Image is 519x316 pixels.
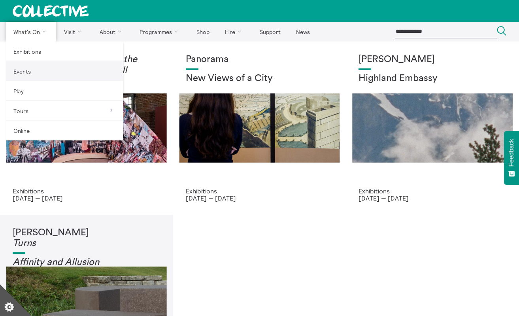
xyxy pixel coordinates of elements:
a: Online [6,121,123,140]
em: Turns [13,238,36,248]
a: Events [6,61,123,81]
button: Feedback - Show survey [504,131,519,185]
p: [DATE] — [DATE] [359,195,506,202]
a: Exhibitions [6,42,123,61]
a: Play [6,81,123,101]
em: on [89,257,99,267]
h1: Panorama [186,54,334,65]
em: Affinity and Allusi [13,257,89,267]
a: Shop [189,22,216,42]
a: Programmes [133,22,188,42]
span: Feedback [508,139,515,167]
p: [DATE] — [DATE] [186,195,334,202]
a: Tours [6,101,123,121]
p: Exhibitions [13,187,160,195]
a: News [289,22,317,42]
p: Exhibitions [186,187,334,195]
a: Support [253,22,287,42]
h2: New Views of a City [186,73,334,84]
p: [DATE] — [DATE] [13,195,160,202]
a: Visit [57,22,91,42]
h2: Highland Embassy [359,73,506,84]
h1: [PERSON_NAME] [359,54,506,65]
p: Exhibitions [359,187,506,195]
h1: [PERSON_NAME] [13,227,160,249]
a: Hire [218,22,251,42]
a: About [92,22,131,42]
a: Collective Panorama June 2025 small file 8 Panorama New Views of a City Exhibitions [DATE] — [DATE] [173,42,346,215]
a: Solar wheels 17 [PERSON_NAME] Highland Embassy Exhibitions [DATE] — [DATE] [346,42,519,215]
a: What's On [6,22,56,42]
